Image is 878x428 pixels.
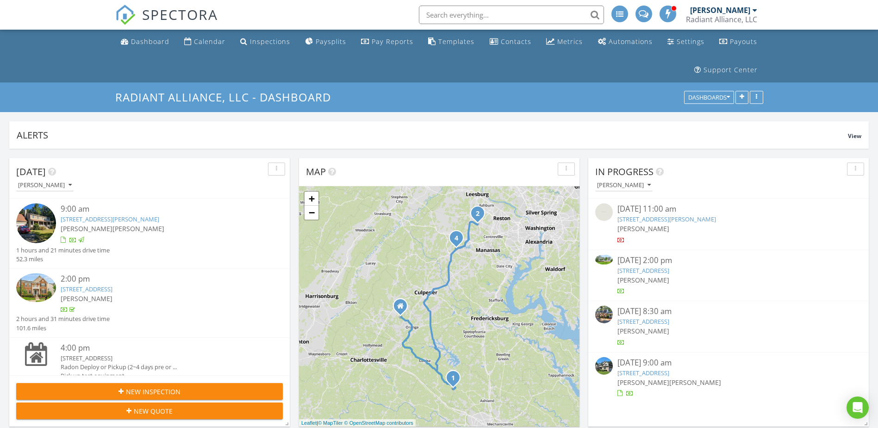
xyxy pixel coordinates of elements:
[181,33,229,50] a: Calendar
[61,371,261,380] div: Pick up test equipment
[595,203,862,245] a: [DATE] 11:00 am [STREET_ADDRESS][PERSON_NAME] [PERSON_NAME]
[617,215,716,223] a: [STREET_ADDRESS][PERSON_NAME]
[61,342,261,354] div: 4:00 pm
[250,37,290,46] div: Inspections
[61,363,261,371] div: Radon Deploy or Pickup (2~4 days pre or ...
[61,285,112,293] a: [STREET_ADDRESS]
[424,33,478,50] a: Templates
[453,378,459,383] div: 598 Rock Spring Rd, Bumpass, VA 23024
[594,33,656,50] a: Automations (Basic)
[16,203,283,264] a: 9:00 am [STREET_ADDRESS][PERSON_NAME] [PERSON_NAME][PERSON_NAME] 1 hours and 21 minutes drive tim...
[316,37,346,46] div: Paysplits
[16,403,283,419] button: New Quote
[486,33,535,50] a: Contacts
[142,5,218,24] span: SPECTORA
[542,33,586,50] a: Metrics
[237,33,294,50] a: Inspections
[677,37,704,46] div: Settings
[61,224,112,233] span: [PERSON_NAME]
[690,6,750,15] div: [PERSON_NAME]
[704,65,758,74] div: Support Center
[451,375,455,382] i: 1
[61,203,261,215] div: 9:00 am
[617,276,669,284] span: [PERSON_NAME]
[16,324,110,333] div: 101.6 miles
[691,62,761,79] a: Support Center
[17,129,848,141] div: Alerts
[126,387,181,397] span: New Inspection
[617,306,840,317] div: [DATE] 8:30 am
[400,306,406,311] div: 4805 Orange Road, Aroda VA 22709
[117,33,173,50] a: Dashboard
[848,132,861,140] span: View
[595,165,654,178] span: In Progress
[115,5,136,25] img: The Best Home Inspection Software - Spectora
[16,383,283,400] button: New Inspection
[61,294,112,303] span: [PERSON_NAME]
[595,179,653,192] button: [PERSON_NAME]
[16,342,283,407] a: 4:00 pm [STREET_ADDRESS] Radon Deploy or Pickup (2~4 days pre or ... Pick up test equipment [PERS...
[686,15,757,24] div: Radiant Alliance, LLC
[617,369,669,377] a: [STREET_ADDRESS]
[438,37,474,46] div: Templates
[847,397,869,419] div: Open Intercom Messenger
[617,327,669,335] span: [PERSON_NAME]
[688,94,730,101] div: Dashboards
[61,273,261,285] div: 2:00 pm
[194,37,225,46] div: Calendar
[669,378,721,387] span: [PERSON_NAME]
[595,306,613,323] img: 9363503%2Fcover_photos%2Fmt6Vm2cAlDUy0dMA6Dud%2Fsmall.jpg
[456,238,462,243] div: 5455 Westfield Ct , Warrenton, VA 20187
[302,33,350,50] a: Paysplits
[617,224,669,233] span: [PERSON_NAME]
[372,37,413,46] div: Pay Reports
[617,357,840,369] div: [DATE] 9:00 am
[318,420,343,426] a: © MapTiler
[595,255,862,296] a: [DATE] 2:00 pm [STREET_ADDRESS] [PERSON_NAME]
[455,235,458,242] i: 4
[597,182,651,189] div: [PERSON_NAME]
[609,37,653,46] div: Automations
[730,37,757,46] div: Payouts
[306,165,326,178] span: Map
[16,273,56,302] img: 9374822%2Fcover_photos%2FfBh3MiDvdkuPtBPchQji%2Fsmall.jpeg
[357,33,417,50] a: Pay Reports
[595,203,613,221] img: streetview
[115,89,339,105] a: Radiant Alliance, LLC - Dashboard
[557,37,583,46] div: Metrics
[305,206,318,220] a: Zoom out
[18,182,72,189] div: [PERSON_NAME]
[112,224,164,233] span: [PERSON_NAME]
[61,354,261,363] div: [STREET_ADDRESS]
[595,357,862,398] a: [DATE] 9:00 am [STREET_ADDRESS] [PERSON_NAME][PERSON_NAME]
[299,419,416,427] div: |
[419,6,604,24] input: Search everything...
[131,37,169,46] div: Dashboard
[617,266,669,275] a: [STREET_ADDRESS]
[664,33,708,50] a: Settings
[478,213,483,219] div: 41706 Deer Grass Terrace, Aldie, VA 20105
[501,37,531,46] div: Contacts
[595,357,613,375] img: 9318674%2Fcover_photos%2F7qyODWOff600wNp6Ojfz%2Fsmall.jpg
[305,192,318,206] a: Zoom in
[16,315,110,323] div: 2 hours and 31 minutes drive time
[134,406,173,416] span: New Quote
[595,306,862,347] a: [DATE] 8:30 am [STREET_ADDRESS] [PERSON_NAME]
[301,420,317,426] a: Leaflet
[16,273,283,333] a: 2:00 pm [STREET_ADDRESS] [PERSON_NAME] 2 hours and 31 minutes drive time 101.6 miles
[16,165,46,178] span: [DATE]
[476,211,479,217] i: 2
[716,33,761,50] a: Payouts
[684,91,734,104] button: Dashboards
[617,317,669,326] a: [STREET_ADDRESS]
[115,13,218,32] a: SPECTORA
[16,246,110,255] div: 1 hours and 21 minutes drive time
[61,215,159,223] a: [STREET_ADDRESS][PERSON_NAME]
[16,179,74,192] button: [PERSON_NAME]
[344,420,413,426] a: © OpenStreetMap contributors
[16,203,56,243] img: 9356984%2Fcover_photos%2F8T9ZhLCZFQtyvALrZkRI%2Fsmall.jpg
[617,203,840,215] div: [DATE] 11:00 am
[595,255,613,265] img: 9351097%2Fcover_photos%2F0h0bnfdIXWYefYyI8xZi%2Fsmall.jpeg
[617,378,669,387] span: [PERSON_NAME]
[617,255,840,266] div: [DATE] 2:00 pm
